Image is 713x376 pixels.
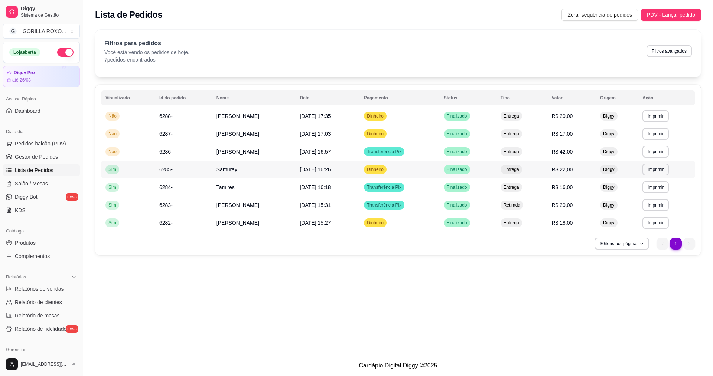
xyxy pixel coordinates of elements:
[642,164,669,175] button: Imprimir
[107,202,118,208] span: Sim
[365,184,403,190] span: Transferência Pix
[3,138,80,149] button: Pedidos balcão (PDV)
[3,93,80,105] div: Acesso Rápido
[104,39,189,48] p: Filtros para pedidos
[3,344,80,356] div: Gerenciar
[642,199,669,211] button: Imprimir
[602,184,616,190] span: Diggy
[3,225,80,237] div: Catálogo
[159,149,173,155] span: 6286-
[300,113,331,119] span: [DATE] 17:35
[104,56,189,63] p: 7 pedidos encontrados
[159,166,173,172] span: 6285-
[551,202,573,208] span: R$ 20,00
[502,131,521,137] span: Entrega
[107,184,118,190] span: Sim
[551,166,573,172] span: R$ 22,00
[104,49,189,56] p: Você está vendo os pedidos de hoje.
[216,113,259,119] span: [PERSON_NAME]
[3,105,80,117] a: Dashboard
[3,164,80,176] a: Lista de Pedidos
[365,166,385,172] span: Dinheiro
[295,90,359,105] th: Data
[15,166,53,174] span: Lista de Pedidos
[15,180,48,187] span: Salão / Mesas
[642,217,669,229] button: Imprimir
[3,126,80,138] div: Dia a dia
[15,140,66,147] span: Pedidos balcão (PDV)
[21,12,77,18] span: Sistema de Gestão
[602,166,616,172] span: Diggy
[107,149,118,155] span: Não
[95,9,162,21] h2: Lista de Pedidos
[3,204,80,216] a: KDS
[159,184,173,190] span: 6284-
[647,11,695,19] span: PDV - Lançar pedido
[107,113,118,119] span: Não
[642,128,669,140] button: Imprimir
[445,220,469,226] span: Finalizado
[107,220,118,226] span: Sim
[3,178,80,189] a: Salão / Mesas
[3,310,80,321] a: Relatório de mesas
[21,361,68,367] span: [EMAIL_ADDRESS][DOMAIN_NAME]
[15,153,58,161] span: Gestor de Pedidos
[551,113,573,119] span: R$ 20,00
[107,131,118,137] span: Não
[159,220,173,226] span: 6282-
[21,6,77,12] span: Diggy
[551,131,573,137] span: R$ 17,00
[3,3,80,21] a: DiggySistema de Gestão
[638,90,695,105] th: Ação
[23,27,66,35] div: GORILLA ROXO ...
[6,274,26,280] span: Relatórios
[15,325,66,333] span: Relatório de fidelidade
[602,149,616,155] span: Diggy
[15,107,40,115] span: Dashboard
[15,253,50,260] span: Complementos
[15,207,26,214] span: KDS
[653,234,699,253] nav: pagination navigation
[365,220,385,226] span: Dinheiro
[300,220,331,226] span: [DATE] 15:27
[3,24,80,39] button: Select a team
[107,166,118,172] span: Sim
[216,220,259,226] span: [PERSON_NAME]
[3,296,80,308] a: Relatório de clientes
[561,9,638,21] button: Zerar sequência de pedidos
[159,202,173,208] span: 6283-
[15,299,62,306] span: Relatório de clientes
[300,202,331,208] span: [DATE] 15:31
[496,90,547,105] th: Tipo
[300,131,331,137] span: [DATE] 17:03
[365,131,385,137] span: Dinheiro
[445,131,469,137] span: Finalizado
[642,181,669,193] button: Imprimir
[12,77,31,83] article: até 26/08
[365,149,403,155] span: Transferência Pix
[596,90,638,105] th: Origem
[3,66,80,87] a: Diggy Proaté 26/08
[15,239,36,247] span: Produtos
[216,131,259,137] span: [PERSON_NAME]
[101,90,155,105] th: Visualizado
[15,312,60,319] span: Relatório de mesas
[3,283,80,295] a: Relatórios de vendas
[3,151,80,163] a: Gestor de Pedidos
[445,202,469,208] span: Finalizado
[9,27,17,35] span: G
[547,90,595,105] th: Valor
[502,166,521,172] span: Entrega
[216,184,235,190] span: Tamires
[445,166,469,172] span: Finalizado
[15,285,64,293] span: Relatórios de vendas
[445,149,469,155] span: Finalizado
[212,90,296,105] th: Nome
[595,238,649,250] button: 30itens por página
[216,202,259,208] span: [PERSON_NAME]
[3,323,80,335] a: Relatório de fidelidadenovo
[602,202,616,208] span: Diggy
[3,250,80,262] a: Complementos
[502,113,521,119] span: Entrega
[14,70,35,76] article: Diggy Pro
